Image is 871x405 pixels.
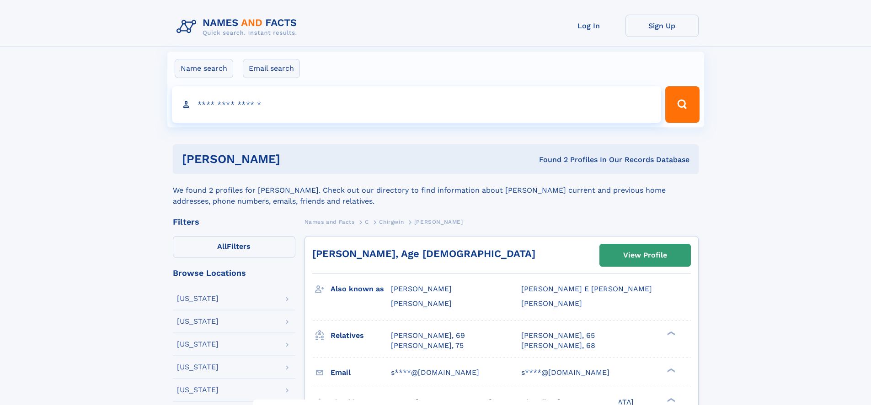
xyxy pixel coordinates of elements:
a: [PERSON_NAME], 69 [391,331,465,341]
div: [US_STATE] [177,386,219,394]
div: Browse Locations [173,269,295,277]
div: [US_STATE] [177,318,219,325]
label: Email search [243,59,300,78]
div: [US_STATE] [177,295,219,302]
label: Name search [175,59,233,78]
div: View Profile [623,245,667,266]
a: Names and Facts [305,216,355,227]
a: C [365,216,369,227]
span: [PERSON_NAME] [521,299,582,308]
a: [PERSON_NAME], 68 [521,341,595,351]
a: [PERSON_NAME], 65 [521,331,595,341]
h3: Also known as [331,281,391,297]
a: [PERSON_NAME], 75 [391,341,464,351]
input: search input [172,86,662,123]
h1: [PERSON_NAME] [182,153,410,165]
a: View Profile [600,244,690,266]
span: [PERSON_NAME] [414,219,463,225]
button: Search Button [665,86,699,123]
label: Filters [173,236,295,258]
a: Chirgwin [379,216,404,227]
a: Sign Up [625,15,699,37]
h3: Relatives [331,328,391,343]
div: ❯ [665,330,676,336]
span: All [217,242,227,251]
div: [US_STATE] [177,341,219,348]
a: Log In [552,15,625,37]
img: Logo Names and Facts [173,15,305,39]
div: Filters [173,218,295,226]
a: [PERSON_NAME], Age [DEMOGRAPHIC_DATA] [312,248,535,259]
div: Found 2 Profiles In Our Records Database [410,155,689,165]
div: ❯ [665,367,676,373]
div: ❯ [665,397,676,403]
h3: Email [331,365,391,380]
span: [PERSON_NAME] [391,284,452,293]
span: [PERSON_NAME] E [PERSON_NAME] [521,284,652,293]
div: [US_STATE] [177,363,219,371]
span: C [365,219,369,225]
div: We found 2 profiles for [PERSON_NAME]. Check out our directory to find information about [PERSON_... [173,174,699,207]
span: [PERSON_NAME] [391,299,452,308]
span: Chirgwin [379,219,404,225]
